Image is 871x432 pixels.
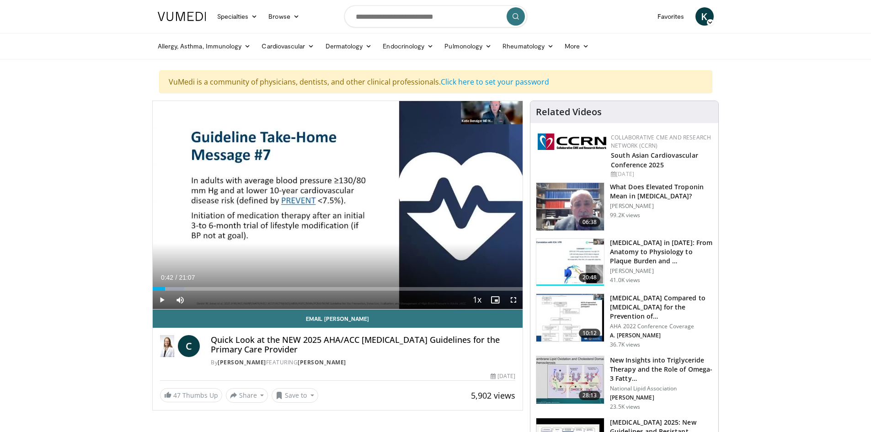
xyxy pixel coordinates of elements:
[536,356,604,404] img: 45ea033d-f728-4586-a1ce-38957b05c09e.150x105_q85_crop-smart_upscale.jpg
[256,37,320,55] a: Cardiovascular
[153,291,171,309] button: Play
[579,329,601,338] span: 10:12
[610,403,640,411] p: 23.5K views
[610,323,713,330] p: AHA 2022 Conference Coverage
[160,388,222,402] a: 47 Thumbs Up
[610,238,713,266] h3: [MEDICAL_DATA] in [DATE]: From Anatomy to Physiology to Plaque Burden and …
[212,7,263,26] a: Specialties
[695,7,714,26] a: K
[610,182,713,201] h3: What Does Elevated Troponin Mean in [MEDICAL_DATA]?
[610,212,640,219] p: 99.2K views
[158,12,206,21] img: VuMedi Logo
[211,358,515,367] div: By FEATURING
[536,293,713,348] a: 10:12 [MEDICAL_DATA] Compared to [MEDICAL_DATA] for the Prevention of… AHA 2022 Conference Covera...
[226,388,268,403] button: Share
[171,291,189,309] button: Mute
[610,341,640,348] p: 36.7K views
[610,356,713,383] h3: New Insights into Triglyceride Therapy and the Role of Omega-3 Fatty…
[579,273,601,282] span: 20:48
[218,358,266,366] a: [PERSON_NAME]
[610,267,713,275] p: [PERSON_NAME]
[536,107,602,117] h4: Related Videos
[536,356,713,411] a: 28:13 New Insights into Triglyceride Therapy and the Role of Omega-3 Fatty… National Lipid Associ...
[504,291,523,309] button: Fullscreen
[153,309,523,328] a: Email [PERSON_NAME]
[497,37,559,55] a: Rheumatology
[610,394,713,401] p: [PERSON_NAME]
[178,335,200,357] a: C
[486,291,504,309] button: Enable picture-in-picture mode
[610,277,640,284] p: 41.0K views
[298,358,346,366] a: [PERSON_NAME]
[611,133,711,149] a: Collaborative CME and Research Network (CCRN)
[610,293,713,321] h3: [MEDICAL_DATA] Compared to [MEDICAL_DATA] for the Prevention of…
[491,372,515,380] div: [DATE]
[153,101,523,309] video-js: Video Player
[344,5,527,27] input: Search topics, interventions
[579,391,601,400] span: 28:13
[152,37,256,55] a: Allergy, Asthma, Immunology
[559,37,594,55] a: More
[536,238,713,287] a: 20:48 [MEDICAL_DATA] in [DATE]: From Anatomy to Physiology to Plaque Burden and … [PERSON_NAME] 4...
[179,274,195,281] span: 21:07
[153,287,523,291] div: Progress Bar
[610,203,713,210] p: [PERSON_NAME]
[272,388,318,403] button: Save to
[468,291,486,309] button: Playback Rate
[471,390,515,401] span: 5,902 views
[176,274,177,281] span: /
[536,183,604,230] img: 98daf78a-1d22-4ebe-927e-10afe95ffd94.150x105_q85_crop-smart_upscale.jpg
[377,37,439,55] a: Endocrinology
[161,274,173,281] span: 0:42
[611,170,711,178] div: [DATE]
[610,385,713,392] p: National Lipid Association
[320,37,378,55] a: Dermatology
[211,335,515,355] h4: Quick Look at the NEW 2025 AHA/ACC [MEDICAL_DATA] Guidelines for the Primary Care Provider
[159,70,712,93] div: VuMedi is a community of physicians, dentists, and other clinical professionals.
[536,239,604,286] img: 823da73b-7a00-425d-bb7f-45c8b03b10c3.150x105_q85_crop-smart_upscale.jpg
[538,133,606,150] img: a04ee3ba-8487-4636-b0fb-5e8d268f3737.png.150x105_q85_autocrop_double_scale_upscale_version-0.2.png
[579,218,601,227] span: 06:38
[611,151,698,169] a: South Asian Cardiovascular Conference 2025
[439,37,497,55] a: Pulmonology
[441,77,549,87] a: Click here to set your password
[536,182,713,231] a: 06:38 What Does Elevated Troponin Mean in [MEDICAL_DATA]? [PERSON_NAME] 99.2K views
[263,7,305,26] a: Browse
[652,7,690,26] a: Favorites
[160,335,175,357] img: Dr. Catherine P. Benziger
[536,294,604,341] img: 7c0f9b53-1609-4588-8498-7cac8464d722.150x105_q85_crop-smart_upscale.jpg
[173,391,181,400] span: 47
[610,332,713,339] p: A. [PERSON_NAME]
